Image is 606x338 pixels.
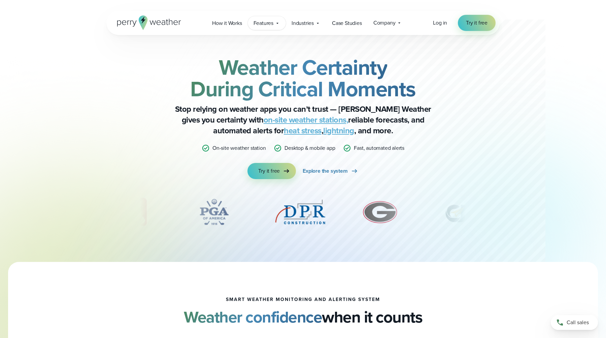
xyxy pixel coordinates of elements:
[458,15,496,31] a: Try it free
[466,19,487,27] span: Try it free
[433,195,529,229] img: Corona-Norco-Unified-School-District.svg
[303,167,347,175] span: Explore the system
[567,318,589,327] span: Call sales
[83,195,155,229] div: 3 of 12
[187,195,241,229] img: PGA.svg
[140,195,466,232] div: slideshow
[373,19,396,27] span: Company
[303,163,358,179] a: Explore the system
[254,19,273,27] span: Features
[326,16,368,30] a: Case Studies
[187,195,241,229] div: 4 of 12
[360,195,401,229] img: University-of-Georgia.svg
[332,19,362,27] span: Case Studies
[206,16,248,30] a: How it Works
[226,297,380,302] h1: smart weather monitoring and alerting system
[323,125,354,137] a: lightning
[354,144,404,152] p: Fast, automated alerts
[184,305,322,329] strong: Weather confidence
[360,195,401,229] div: 6 of 12
[273,195,327,229] img: DPR-Construction.svg
[433,19,447,27] a: Log in
[292,19,314,27] span: Industries
[258,167,280,175] span: Try it free
[551,315,598,330] a: Call sales
[273,195,327,229] div: 5 of 12
[212,19,242,27] span: How it Works
[284,125,322,137] a: heat stress
[83,195,155,229] img: MLB.svg
[433,195,529,229] div: 7 of 12
[190,52,416,105] strong: Weather Certainty During Critical Moments
[212,144,266,152] p: On-site weather station
[184,308,422,327] h2: when it counts
[168,104,438,136] p: Stop relying on weather apps you can’t trust — [PERSON_NAME] Weather gives you certainty with rel...
[247,163,296,179] a: Try it free
[264,114,348,126] a: on-site weather stations,
[284,144,335,152] p: Desktop & mobile app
